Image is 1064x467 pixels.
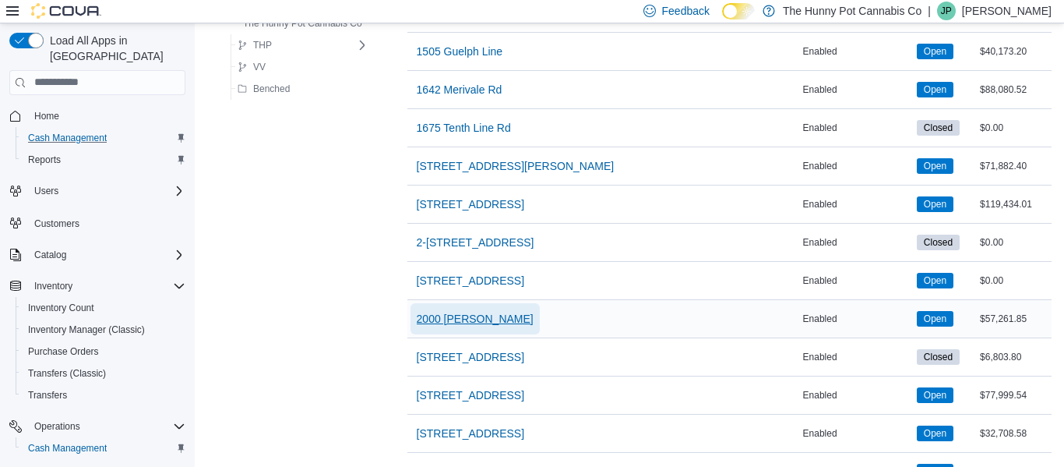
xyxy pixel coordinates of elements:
div: $0.00 [977,271,1052,290]
div: $0.00 [977,233,1052,252]
input: Dark Mode [722,3,755,19]
div: $88,080.52 [977,80,1052,99]
a: Cash Management [22,439,113,458]
a: Cash Management [22,129,113,147]
span: Load All Apps in [GEOGRAPHIC_DATA] [44,33,185,64]
button: Transfers [16,384,192,406]
span: Reports [28,154,61,166]
span: Open [924,83,946,97]
span: Open [917,196,953,212]
button: 1675 Tenth Line Rd [410,112,517,143]
a: Inventory Count [22,299,100,317]
span: Open [924,159,946,173]
div: $0.00 [977,119,1052,137]
span: Closed [917,120,960,136]
button: 2000 [PERSON_NAME] [410,303,540,334]
p: The Hunny Pot Cannabis Co [783,2,921,20]
span: [STREET_ADDRESS] [417,349,524,365]
span: [STREET_ADDRESS] [417,387,524,403]
a: Home [28,107,65,126]
div: $6,803.80 [977,348,1052,366]
div: Enabled [800,233,914,252]
span: Open [924,274,946,288]
button: Inventory Count [16,297,192,319]
span: Open [924,197,946,211]
div: Enabled [800,348,914,366]
span: Dark Mode [722,19,723,20]
button: Catalog [3,244,192,266]
span: Open [924,426,946,440]
a: Purchase Orders [22,342,105,361]
span: THP [253,39,272,51]
span: JP [941,2,952,20]
button: [STREET_ADDRESS] [410,380,530,411]
span: Inventory [28,277,185,295]
button: THP [231,36,278,55]
span: Open [917,387,953,403]
button: VV [231,58,272,76]
span: [STREET_ADDRESS][PERSON_NAME] [417,158,615,174]
div: Enabled [800,195,914,214]
span: Cash Management [28,132,107,144]
span: Open [917,426,953,441]
span: Inventory Count [28,302,94,314]
div: Enabled [800,310,914,328]
button: Inventory [3,275,192,297]
button: Home [3,104,192,127]
button: [STREET_ADDRESS] [410,265,530,296]
span: [STREET_ADDRESS] [417,196,524,212]
span: Inventory Count [22,299,185,317]
span: Customers [28,213,185,232]
button: Customers [3,211,192,234]
a: Transfers [22,386,73,405]
span: Transfers (Classic) [28,367,106,380]
span: Closed [924,350,953,364]
a: Transfers (Classic) [22,364,112,383]
div: Jenny Page [937,2,956,20]
button: 1642 Merivale Rd [410,74,509,105]
span: 1505 Guelph Line [417,44,503,59]
a: Reports [22,150,67,169]
button: Catalog [28,246,72,264]
div: Enabled [800,424,914,443]
button: [STREET_ADDRESS][PERSON_NAME] [410,150,621,182]
span: Feedback [662,3,710,19]
button: Benched [231,80,296,98]
div: Enabled [800,42,914,61]
p: [PERSON_NAME] [962,2,1052,20]
button: Inventory [28,277,79,295]
div: Enabled [800,119,914,137]
span: [STREET_ADDRESS] [417,273,524,288]
span: Home [28,106,185,126]
button: [STREET_ADDRESS] [410,341,530,373]
div: Enabled [800,271,914,290]
div: $71,882.40 [977,157,1052,175]
span: [STREET_ADDRESS] [417,426,524,441]
div: $57,261.85 [977,310,1052,328]
button: [STREET_ADDRESS] [410,189,530,220]
p: | [928,2,931,20]
span: 2-[STREET_ADDRESS] [417,235,534,250]
span: Purchase Orders [22,342,185,361]
span: 2000 [PERSON_NAME] [417,311,534,327]
div: $32,708.58 [977,424,1052,443]
span: Operations [34,420,80,433]
button: Operations [3,416,192,437]
a: Customers [28,214,86,233]
span: VV [253,61,266,73]
span: Users [34,185,58,197]
span: Reports [22,150,185,169]
span: Open [924,312,946,326]
span: Catalog [34,249,66,261]
span: Cash Management [22,129,185,147]
button: Inventory Manager (Classic) [16,319,192,341]
span: Users [28,182,185,200]
button: Transfers (Classic) [16,363,192,384]
span: Catalog [28,246,185,264]
button: The Hunny Pot Cannabis Co [221,14,368,33]
button: 1505 Guelph Line [410,36,509,67]
span: Operations [28,417,185,436]
div: Enabled [800,386,914,405]
span: Closed [917,235,960,250]
button: Operations [28,417,86,436]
